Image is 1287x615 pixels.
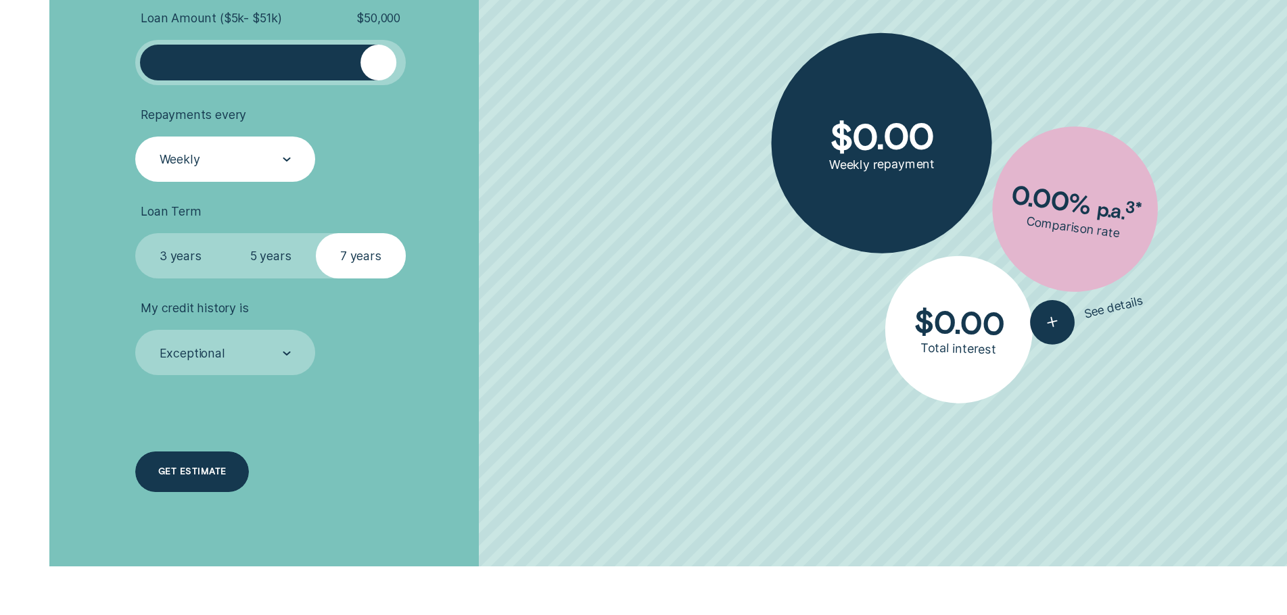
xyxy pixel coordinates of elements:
span: $ 50,000 [356,11,400,26]
label: 3 years [135,233,225,278]
span: Loan Term [141,204,201,219]
span: Repayments every [141,107,246,122]
div: Get estimate [158,468,227,476]
button: See details [1026,279,1148,349]
span: See details [1083,293,1145,322]
label: 5 years [225,233,315,278]
label: 7 years [316,233,406,278]
a: Get estimate [135,451,249,492]
span: My credit history is [141,301,248,316]
span: Loan Amount ( $5k - $51k ) [141,11,282,26]
div: Exceptional [160,346,225,361]
div: Weekly [160,152,200,167]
